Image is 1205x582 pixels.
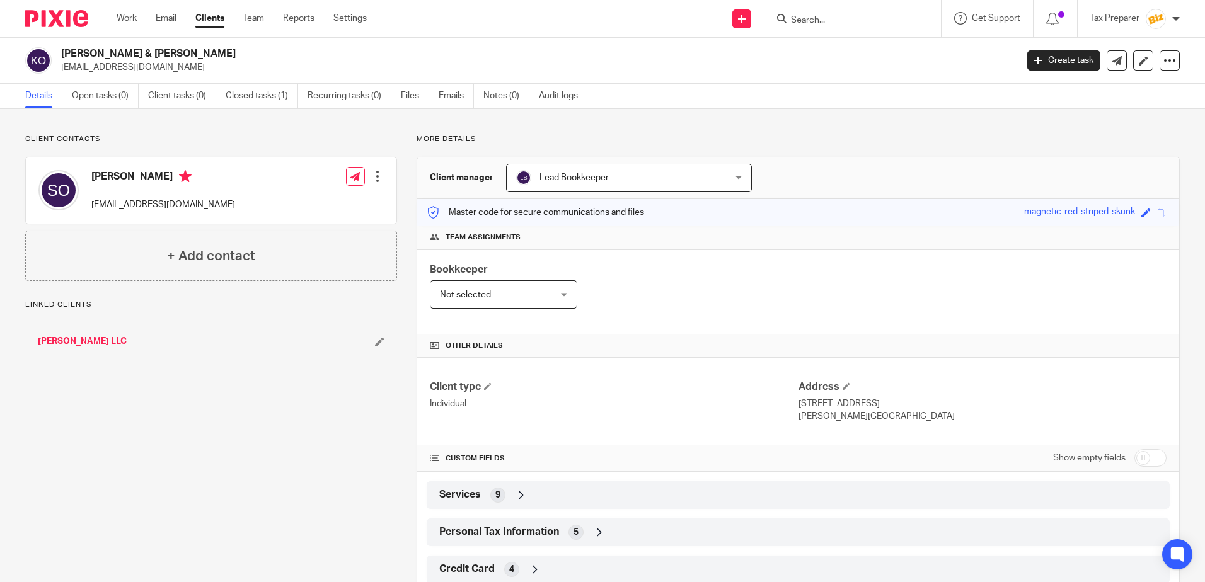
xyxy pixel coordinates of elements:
a: Team [243,12,264,25]
p: Tax Preparer [1090,12,1139,25]
a: Create task [1027,50,1100,71]
a: Settings [333,12,367,25]
img: Pixie [25,10,88,27]
a: Open tasks (0) [72,84,139,108]
label: Show empty fields [1053,452,1126,464]
h4: CUSTOM FIELDS [430,454,798,464]
img: siteIcon.png [1146,9,1166,29]
a: Files [401,84,429,108]
input: Search [790,15,903,26]
a: Reports [283,12,314,25]
a: Notes (0) [483,84,529,108]
h4: + Add contact [167,246,255,266]
a: Client tasks (0) [148,84,216,108]
p: Individual [430,397,798,410]
a: Clients [195,12,224,25]
span: 5 [574,526,579,539]
a: Work [117,12,137,25]
h4: [PERSON_NAME] [91,170,235,186]
p: More details [417,134,1180,144]
a: Audit logs [539,84,587,108]
img: svg%3E [38,170,79,210]
p: Client contacts [25,134,397,144]
span: Lead Bookkeeper [539,173,609,182]
span: Personal Tax Information [439,525,559,539]
img: svg%3E [516,170,531,185]
p: [EMAIL_ADDRESS][DOMAIN_NAME] [91,198,235,211]
span: Services [439,488,481,501]
span: Get Support [972,14,1020,23]
p: Master code for secure communications and files [427,206,644,219]
a: Recurring tasks (0) [308,84,391,108]
span: Credit Card [439,562,495,576]
span: 9 [495,489,500,501]
span: Bookkeeper [430,265,488,275]
h3: Client manager [430,171,493,184]
span: Not selected [440,290,491,299]
p: [EMAIL_ADDRESS][DOMAIN_NAME] [61,61,1008,74]
h4: Address [799,380,1167,394]
h2: [PERSON_NAME] & [PERSON_NAME] [61,47,819,60]
p: [PERSON_NAME][GEOGRAPHIC_DATA] [799,410,1167,423]
a: Emails [439,84,474,108]
span: Other details [446,341,503,351]
span: Team assignments [446,232,521,243]
div: magnetic-red-striped-skunk [1024,205,1135,220]
h4: Client type [430,380,798,394]
i: Primary [179,170,192,183]
a: Closed tasks (1) [226,84,298,108]
img: svg%3E [25,47,52,74]
a: Details [25,84,62,108]
a: [PERSON_NAME] LLC [38,335,127,348]
p: [STREET_ADDRESS] [799,397,1167,410]
span: 4 [509,563,514,576]
a: Email [156,12,176,25]
p: Linked clients [25,300,397,310]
